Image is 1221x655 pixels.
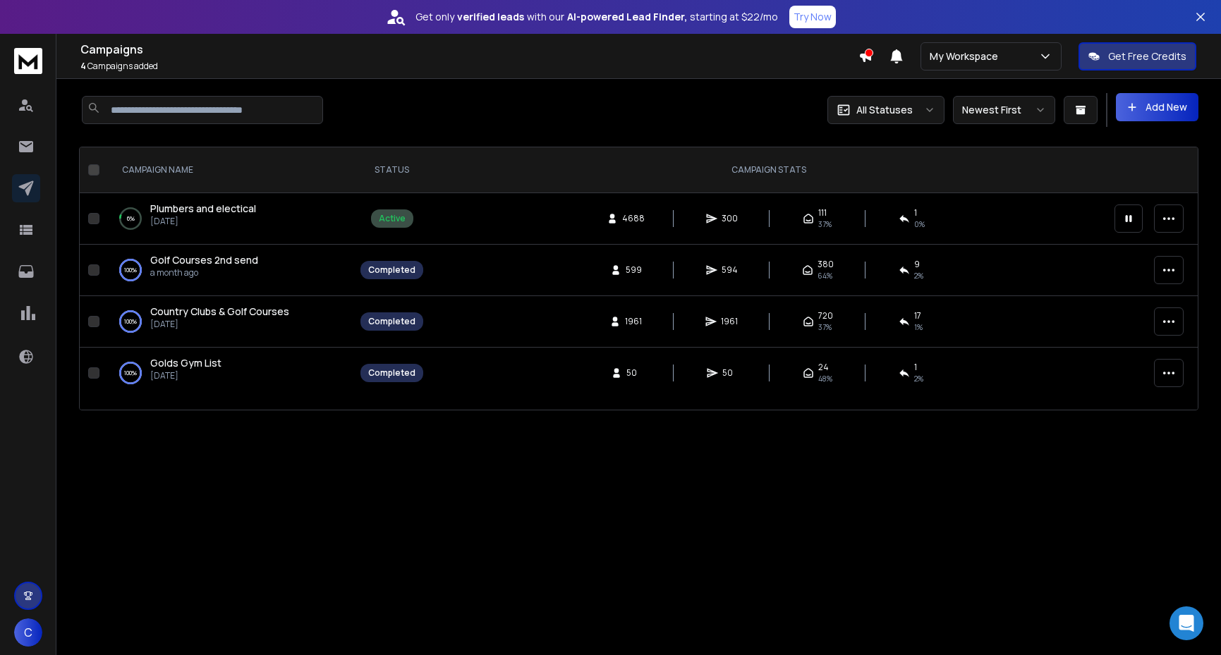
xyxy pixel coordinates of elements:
[150,202,256,215] span: Plumbers and electical
[914,219,925,230] span: 0 %
[368,264,415,276] div: Completed
[953,96,1055,124] button: Newest First
[818,259,834,270] span: 380
[818,219,832,230] span: 37 %
[150,370,221,381] p: [DATE]
[80,61,858,72] p: Campaigns added
[124,263,137,277] p: 100 %
[127,212,135,226] p: 6 %
[105,147,352,193] th: CAMPAIGN NAME
[818,322,832,333] span: 37 %
[818,362,829,373] span: 24
[352,147,432,193] th: STATUS
[150,305,289,319] a: Country Clubs & Golf Courses
[432,147,1106,193] th: CAMPAIGN STATS
[124,366,137,380] p: 100 %
[105,193,352,245] td: 6%Plumbers and electical[DATE]
[14,618,42,647] button: C
[415,10,778,24] p: Get only with our starting at $22/mo
[1116,93,1198,121] button: Add New
[150,216,256,227] p: [DATE]
[626,264,642,276] span: 599
[818,207,827,219] span: 111
[150,202,256,216] a: Plumbers and electical
[794,10,832,24] p: Try Now
[722,367,736,379] span: 50
[930,49,1004,63] p: My Workspace
[914,322,923,333] span: 1 %
[914,362,917,373] span: 1
[1108,49,1186,63] p: Get Free Credits
[150,253,258,267] a: Golf Courses 2nd send
[914,259,920,270] span: 9
[150,267,258,278] p: a month ago
[914,310,921,322] span: 17
[818,373,832,384] span: 48 %
[626,367,640,379] span: 50
[14,48,42,74] img: logo
[150,305,289,318] span: Country Clubs & Golf Courses
[1170,606,1203,640] div: Open Intercom Messenger
[914,270,923,281] span: 2 %
[914,373,923,384] span: 2 %
[722,213,738,224] span: 300
[457,10,524,24] strong: verified leads
[914,207,917,219] span: 1
[368,316,415,327] div: Completed
[379,213,406,224] div: Active
[567,10,687,24] strong: AI-powered Lead Finder,
[818,310,833,322] span: 720
[789,6,836,28] button: Try Now
[80,60,86,72] span: 4
[80,41,858,58] h1: Campaigns
[150,319,289,330] p: [DATE]
[124,314,137,329] p: 100 %
[105,348,352,399] td: 100%Golds Gym List[DATE]
[818,270,832,281] span: 64 %
[368,367,415,379] div: Completed
[105,296,352,348] td: 100%Country Clubs & Golf Courses[DATE]
[150,356,221,370] a: Golds Gym List
[625,316,642,327] span: 1961
[622,213,645,224] span: 4688
[721,316,738,327] span: 1961
[105,245,352,296] td: 100%Golf Courses 2nd senda month ago
[856,103,913,117] p: All Statuses
[1079,42,1196,71] button: Get Free Credits
[722,264,738,276] span: 594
